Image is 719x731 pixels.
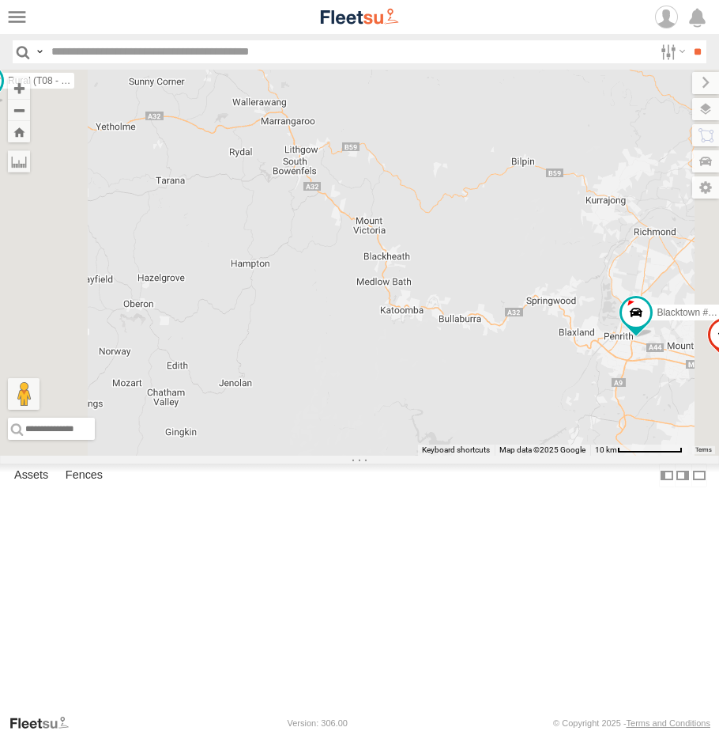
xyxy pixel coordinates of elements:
a: Terms and Conditions [627,718,710,728]
button: Zoom out [8,99,30,121]
label: Dock Summary Table to the Right [675,464,691,487]
a: Terms (opens in new tab) [695,447,712,453]
label: Assets [6,464,56,487]
label: Measure [8,150,30,172]
label: Dock Summary Table to the Left [659,464,675,487]
img: fleetsu-logo-horizontal.svg [318,6,401,28]
span: 10 km [595,445,617,454]
a: Visit our Website [9,715,81,731]
label: Search Query [33,40,46,63]
label: Map Settings [692,176,719,199]
label: Fences [58,464,111,487]
label: Search Filter Options [654,40,688,63]
span: Rural (T08 - [PERSON_NAME]) [8,76,142,87]
button: Zoom in [8,78,30,99]
span: Map data ©2025 Google [499,445,585,454]
button: Zoom Home [8,121,30,142]
button: Drag Pegman onto the map to open Street View [8,378,40,410]
label: Hide Summary Table [691,464,707,487]
button: Keyboard shortcuts [422,445,490,456]
div: © Copyright 2025 - [553,718,710,728]
button: Map Scale: 10 km per 79 pixels [590,445,687,456]
div: Version: 306.00 [288,718,348,728]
